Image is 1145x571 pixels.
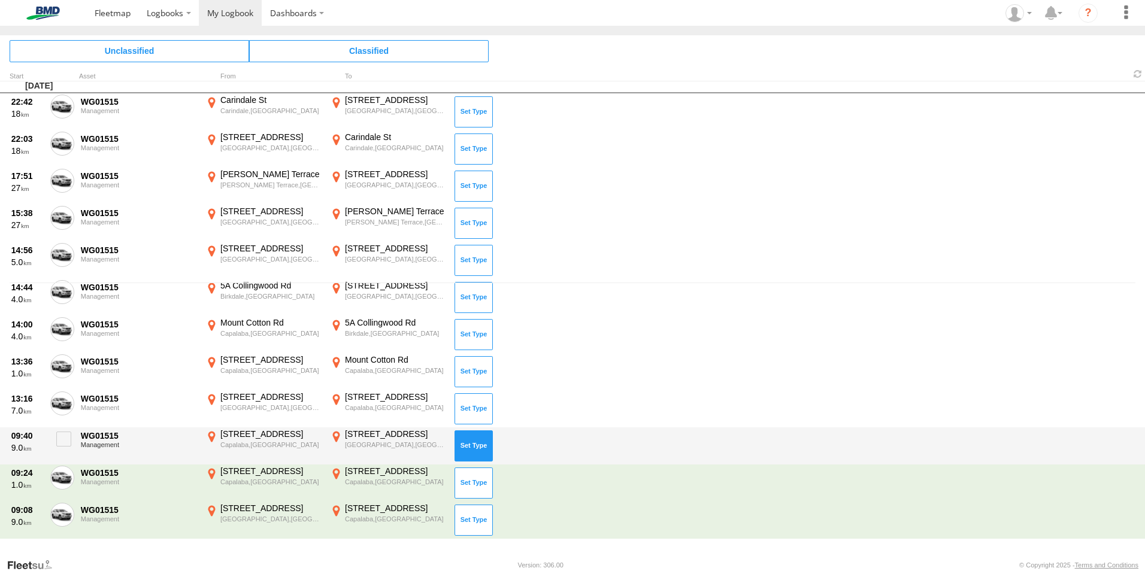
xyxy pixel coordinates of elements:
div: WG01515 [81,319,197,330]
div: Management [81,293,197,300]
button: Click to Set [455,319,493,350]
div: Chris Brett [1001,4,1036,22]
div: [GEOGRAPHIC_DATA],[GEOGRAPHIC_DATA] [345,181,446,189]
div: Capalaba,[GEOGRAPHIC_DATA] [345,515,446,523]
div: Carindale,[GEOGRAPHIC_DATA] [220,107,322,115]
div: WG01515 [81,171,197,181]
div: 13:36 [11,356,44,367]
div: WG01515 [81,430,197,441]
div: 22:03 [11,133,44,144]
button: Click to Set [455,171,493,202]
div: [GEOGRAPHIC_DATA],[GEOGRAPHIC_DATA] [220,218,322,226]
div: 09:08 [11,505,44,515]
div: WG01515 [81,133,197,144]
div: WG01515 [81,282,197,293]
div: 09:40 [11,430,44,441]
div: WG01515 [81,467,197,478]
div: Management [81,218,197,226]
div: [STREET_ADDRESS] [345,429,446,439]
div: Capalaba,[GEOGRAPHIC_DATA] [220,441,322,449]
label: Click to View Event Location [328,354,448,389]
div: From [204,74,323,80]
label: Click to View Event Location [328,132,448,166]
label: Click to View Event Location [204,243,323,278]
div: Version: 306.00 [518,561,564,569]
button: Click to Set [455,505,493,536]
div: [GEOGRAPHIC_DATA],[GEOGRAPHIC_DATA] [220,515,322,523]
div: 4.0 [11,331,44,342]
div: [STREET_ADDRESS] [345,280,446,291]
div: [GEOGRAPHIC_DATA],[GEOGRAPHIC_DATA] [220,403,322,412]
div: Management [81,107,197,114]
span: Click to view Classified Trips [249,40,489,62]
label: Click to View Event Location [328,317,448,352]
span: Refresh [1131,68,1145,80]
div: Carindale St [345,132,446,142]
label: Click to View Event Location [204,169,323,204]
div: WG01515 [81,245,197,256]
label: Click to View Event Location [204,354,323,389]
div: [STREET_ADDRESS] [220,503,322,514]
button: Click to Set [455,208,493,239]
label: Click to View Event Location [328,243,448,278]
button: Click to Set [455,282,493,313]
label: Click to View Event Location [204,466,323,500]
div: [STREET_ADDRESS] [220,466,322,476]
div: Management [81,478,197,485]
div: To [328,74,448,80]
div: Management [81,144,197,151]
div: 5A Collingwood Rd [220,280,322,291]
label: Click to View Event Location [204,503,323,537]
div: 14:56 [11,245,44,256]
div: 14:44 [11,282,44,293]
div: 9.0 [11,442,44,453]
div: 22:42 [11,96,44,107]
div: [GEOGRAPHIC_DATA],[GEOGRAPHIC_DATA] [345,107,446,115]
div: Carindale St [220,95,322,105]
div: 7.0 [11,405,44,416]
div: 17:51 [11,171,44,181]
div: Birkdale,[GEOGRAPHIC_DATA] [220,292,322,300]
label: Click to View Event Location [328,280,448,315]
div: Asset [79,74,199,80]
div: [STREET_ADDRESS] [345,391,446,402]
div: 18 [11,108,44,119]
div: 18 [11,145,44,156]
i: ? [1079,4,1098,23]
div: [GEOGRAPHIC_DATA],[GEOGRAPHIC_DATA] [220,144,322,152]
div: Capalaba,[GEOGRAPHIC_DATA] [345,478,446,486]
button: Click to Set [455,96,493,127]
span: Click to view Unclassified Trips [10,40,249,62]
div: Mount Cotton Rd [345,354,446,365]
div: [PERSON_NAME] Terrace,[GEOGRAPHIC_DATA] [345,218,446,226]
div: 27 [11,220,44,230]
button: Click to Set [455,245,493,276]
label: Click to View Event Location [204,317,323,352]
div: Management [81,330,197,337]
label: Click to View Event Location [204,132,323,166]
div: 09:24 [11,467,44,478]
label: Click to View Event Location [204,391,323,426]
label: Click to View Event Location [328,169,448,204]
div: 9.0 [11,517,44,527]
div: [STREET_ADDRESS] [345,169,446,180]
div: Management [81,181,197,189]
div: [STREET_ADDRESS] [220,391,322,402]
div: Click to Sort [10,74,46,80]
img: bmd-logo.svg [12,7,74,20]
div: 5.0 [11,257,44,268]
label: Click to View Event Location [204,280,323,315]
div: WG01515 [81,96,197,107]
a: Visit our Website [7,559,62,571]
div: 27 [11,183,44,193]
label: Click to View Event Location [204,206,323,241]
div: [GEOGRAPHIC_DATA],[GEOGRAPHIC_DATA] [345,441,446,449]
div: 15:38 [11,208,44,218]
button: Click to Set [455,133,493,165]
div: 1.0 [11,479,44,490]
div: Capalaba,[GEOGRAPHIC_DATA] [220,478,322,486]
a: Terms and Conditions [1075,561,1138,569]
div: [STREET_ADDRESS] [345,95,446,105]
div: [PERSON_NAME] Terrace [220,169,322,180]
div: Capalaba,[GEOGRAPHIC_DATA] [220,366,322,375]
